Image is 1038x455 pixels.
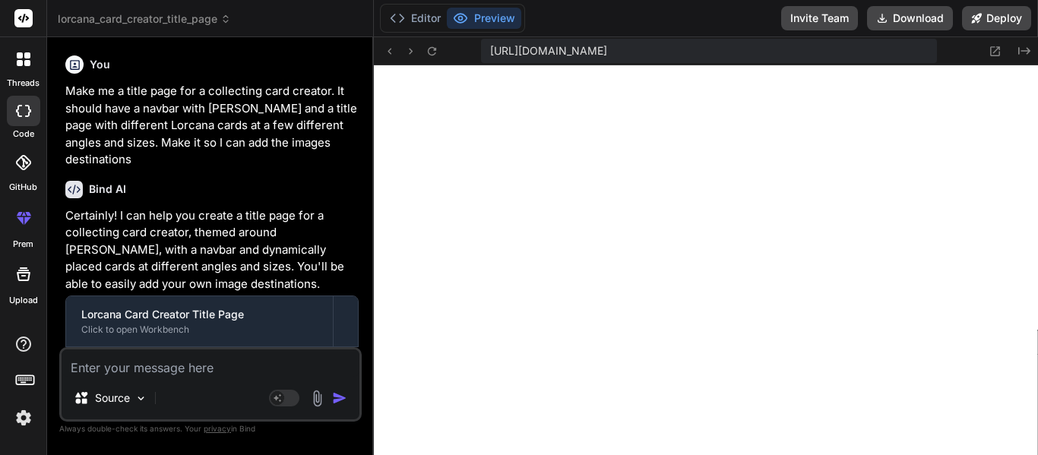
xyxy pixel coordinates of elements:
p: Source [95,390,130,406]
h6: Bind AI [89,182,126,197]
p: Make me a title page for a collecting card creator. It should have a navbar with [PERSON_NAME] an... [65,83,359,169]
p: Always double-check its answers. Your in Bind [59,422,362,436]
button: Download [867,6,953,30]
h6: You [90,57,110,72]
img: attachment [309,390,326,407]
button: Lorcana Card Creator Title PageClick to open Workbench [66,296,333,346]
span: privacy [204,424,231,433]
div: Lorcana Card Creator Title Page [81,307,318,322]
label: GitHub [9,181,37,194]
button: Preview [447,8,521,29]
p: Certainly! I can help you create a title page for a collecting card creator, themed around [PERSO... [65,207,359,293]
button: Invite Team [781,6,858,30]
iframe: Preview [374,65,1038,455]
span: [URL][DOMAIN_NAME] [490,43,607,58]
div: Click to open Workbench [81,324,318,336]
label: code [13,128,34,141]
button: Deploy [962,6,1031,30]
img: settings [11,405,36,431]
img: Pick Models [134,392,147,405]
button: Editor [384,8,447,29]
span: lorcana_card_creator_title_page [58,11,231,27]
label: threads [7,77,40,90]
label: prem [13,238,33,251]
img: icon [332,390,347,406]
label: Upload [9,294,38,307]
